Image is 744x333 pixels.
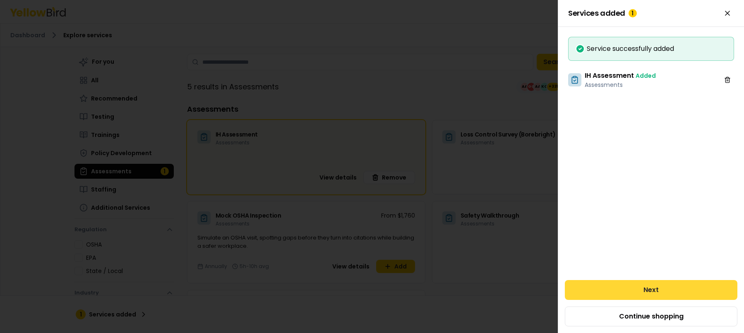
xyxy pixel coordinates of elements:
[568,9,637,17] span: Services added
[629,9,637,17] div: 1
[565,307,737,326] button: Continue shopping
[636,72,656,80] span: Added
[565,280,737,300] button: Next
[721,7,734,20] button: Close
[585,71,656,81] h3: IH Assessment
[575,44,727,54] div: Service successfully added
[585,81,656,89] p: Assessments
